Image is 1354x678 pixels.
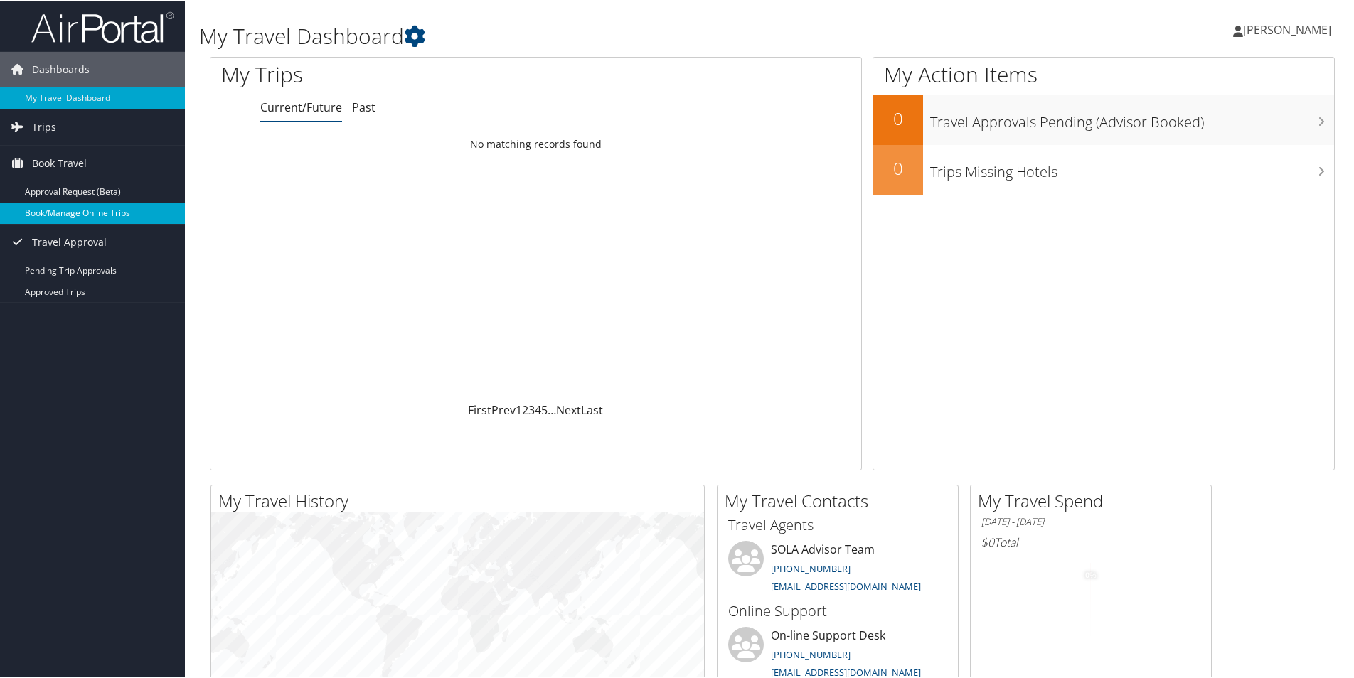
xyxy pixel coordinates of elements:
span: [PERSON_NAME] [1243,21,1331,36]
a: [PHONE_NUMBER] [771,561,851,574]
span: Travel Approval [32,223,107,259]
a: 2 [522,401,528,416]
li: SOLA Advisor Team [721,539,954,598]
a: Next [556,401,581,416]
img: airportal-logo.png [31,9,174,43]
a: [PERSON_NAME] [1233,7,1345,50]
h3: Travel Approvals Pending (Advisor Booked) [930,104,1334,131]
span: … [548,401,556,416]
a: Past [352,98,375,114]
h1: My Action Items [873,58,1334,88]
h2: 0 [873,155,923,179]
a: 0Travel Approvals Pending (Advisor Booked) [873,94,1334,144]
h2: My Travel Contacts [725,488,958,512]
td: No matching records found [210,130,861,156]
h3: Travel Agents [728,514,947,534]
h1: My Trips [221,58,580,88]
h3: Trips Missing Hotels [930,154,1334,181]
a: [EMAIL_ADDRESS][DOMAIN_NAME] [771,579,921,591]
a: 4 [535,401,541,416]
a: Prev [491,401,516,416]
h6: [DATE] - [DATE] [981,514,1200,527]
a: 3 [528,401,535,416]
a: 0Trips Missing Hotels [873,144,1334,193]
h2: My Travel History [218,488,704,512]
a: [EMAIL_ADDRESS][DOMAIN_NAME] [771,664,921,677]
h2: My Travel Spend [978,488,1211,512]
h3: Online Support [728,600,947,620]
a: Current/Future [260,98,342,114]
a: 1 [516,401,522,416]
a: Last [581,401,603,416]
span: Dashboards [32,50,90,86]
a: [PHONE_NUMBER] [771,647,851,660]
h1: My Travel Dashboard [199,20,964,50]
span: $0 [981,533,994,549]
h6: Total [981,533,1200,549]
span: Book Travel [32,144,87,180]
a: First [468,401,491,416]
span: Trips [32,108,56,144]
a: 5 [541,401,548,416]
tspan: 0% [1085,570,1097,579]
h2: 0 [873,105,923,129]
